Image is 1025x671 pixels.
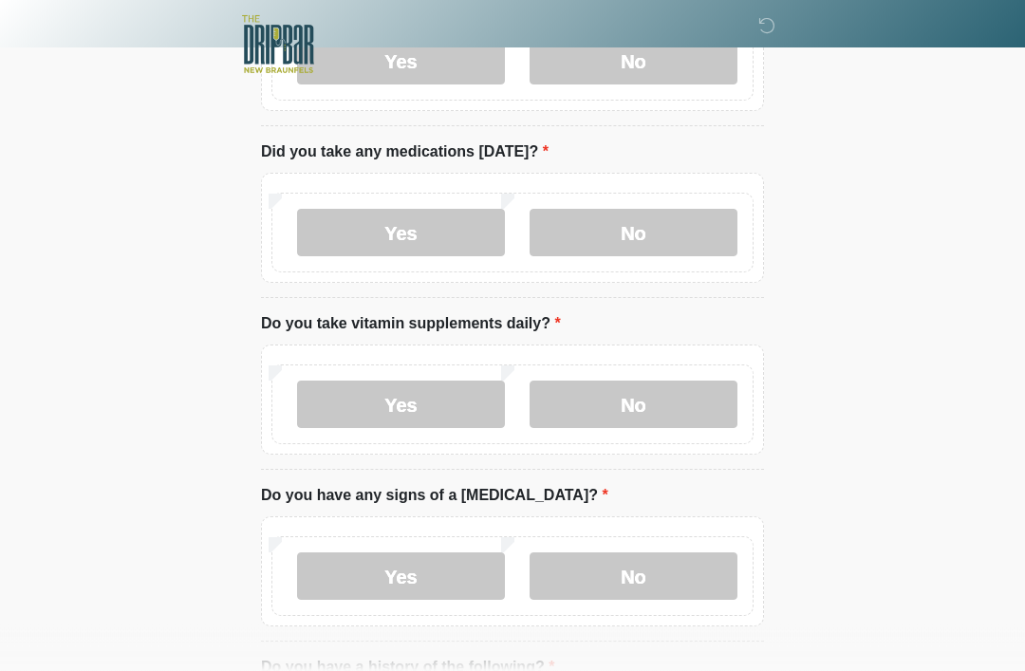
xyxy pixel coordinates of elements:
label: No [530,210,737,257]
label: No [530,382,737,429]
label: Did you take any medications [DATE]? [261,141,549,164]
label: No [530,553,737,601]
label: Yes [297,382,505,429]
label: Do you have any signs of a [MEDICAL_DATA]? [261,485,608,508]
label: Do you take vitamin supplements daily? [261,313,561,336]
label: Yes [297,210,505,257]
label: Yes [297,553,505,601]
img: The DRIPBaR - New Braunfels Logo [242,14,314,76]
